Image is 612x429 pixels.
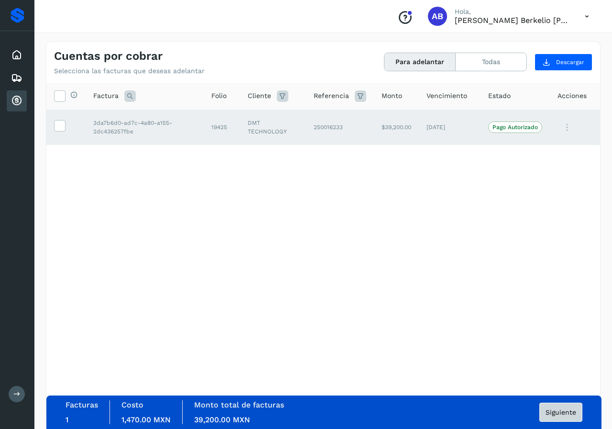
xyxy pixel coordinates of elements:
[382,91,402,101] span: Monto
[121,400,143,409] label: Costo
[314,91,349,101] span: Referencia
[384,53,456,71] button: Para adelantar
[248,91,271,101] span: Cliente
[7,44,27,66] div: Inicio
[306,110,374,145] td: 250016233
[194,400,284,409] label: Monto total de facturas
[204,110,240,145] td: 19425
[93,91,119,101] span: Factura
[54,49,163,63] h4: Cuentas por cobrar
[66,415,68,424] span: 1
[121,415,171,424] span: 1,470.00 MXN
[426,91,467,101] span: Vencimiento
[546,409,576,416] span: Siguiente
[488,91,511,101] span: Estado
[86,110,204,145] td: 3da7b6d0-ad7c-4a80-a155-2dc436257fbe
[66,400,98,409] label: Facturas
[455,16,569,25] p: Arturo Berkelio Martinez Hernández
[492,124,538,131] p: Pago Autorizado
[535,54,592,71] button: Descargar
[374,110,419,145] td: $39,200.00
[7,90,27,111] div: Cuentas por cobrar
[54,67,205,75] p: Selecciona las facturas que deseas adelantar
[557,91,587,101] span: Acciones
[211,91,227,101] span: Folio
[240,110,306,145] td: DMT TECHNOLOGY
[7,67,27,88] div: Embarques
[455,8,569,16] p: Hola,
[194,415,250,424] span: 39,200.00 MXN
[419,110,481,145] td: [DATE]
[556,58,584,66] span: Descargar
[539,403,582,422] button: Siguiente
[456,53,526,71] button: Todas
